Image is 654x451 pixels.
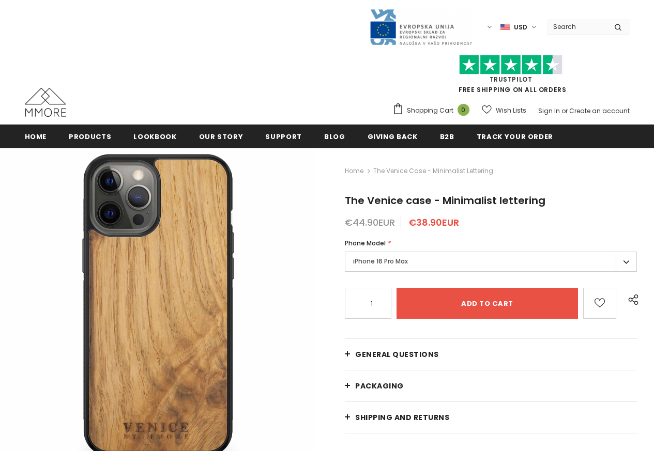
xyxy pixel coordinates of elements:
a: Blog [324,125,345,148]
a: Home [25,125,47,148]
img: USD [500,23,510,32]
span: support [265,132,302,142]
span: 0 [458,104,469,116]
a: Giving back [368,125,418,148]
a: Shopping Cart 0 [392,103,475,118]
span: Products [69,132,111,142]
input: Add to cart [397,288,578,319]
span: Wish Lists [496,105,526,116]
span: Blog [324,132,345,142]
input: Search Site [547,19,606,34]
a: Track your order [477,125,553,148]
a: Javni Razpis [369,22,473,31]
span: Giving back [368,132,418,142]
a: PACKAGING [345,370,637,401]
a: Wish Lists [482,101,526,119]
span: or [561,106,568,115]
span: FREE SHIPPING ON ALL ORDERS [392,59,630,94]
span: B2B [440,132,454,142]
span: Track your order [477,132,553,142]
span: The Venice case - Minimalist lettering [345,193,545,208]
span: The Venice case - Minimalist lettering [373,165,493,177]
a: Home [345,165,363,177]
a: Shipping and returns [345,402,637,433]
a: B2B [440,125,454,148]
a: General Questions [345,339,637,370]
img: Javni Razpis [369,8,473,46]
a: Create an account [569,106,630,115]
a: Lookbook [133,125,176,148]
span: General Questions [355,349,439,360]
a: Our Story [199,125,244,148]
label: iPhone 16 Pro Max [345,252,637,272]
span: €38.90EUR [408,216,459,229]
span: €44.90EUR [345,216,395,229]
span: Our Story [199,132,244,142]
a: Products [69,125,111,148]
a: support [265,125,302,148]
img: MMORE Cases [25,88,66,117]
span: Home [25,132,47,142]
span: Lookbook [133,132,176,142]
a: Trustpilot [490,75,533,84]
span: Phone Model [345,239,386,247]
img: Trust Pilot Stars [459,55,562,75]
a: Sign In [538,106,560,115]
span: Shipping and returns [355,412,449,423]
span: PACKAGING [355,381,404,391]
span: USD [514,22,527,33]
span: Shopping Cart [407,105,453,116]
